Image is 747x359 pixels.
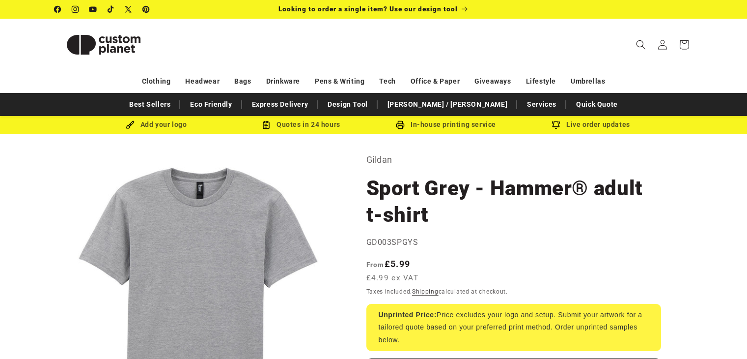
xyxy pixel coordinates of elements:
[379,73,395,90] a: Tech
[278,5,458,13] span: Looking to order a single item? Use our design tool
[366,259,411,269] strong: £5.99
[474,73,511,90] a: Giveaways
[315,73,364,90] a: Pens & Writing
[552,120,560,129] img: Order updates
[522,96,561,113] a: Services
[185,73,220,90] a: Headwear
[142,73,171,90] a: Clothing
[126,120,135,129] img: Brush Icon
[366,175,661,228] h1: Sport Grey - Hammer® adult t-shirt
[84,119,229,131] div: Add your logo
[185,96,237,113] a: Eco Friendly
[51,19,156,70] a: Custom Planet
[630,34,652,56] summary: Search
[379,311,437,319] strong: Unprinted Price:
[374,119,519,131] div: In-house printing service
[519,119,664,131] div: Live order updates
[266,73,300,90] a: Drinkware
[229,119,374,131] div: Quotes in 24 hours
[55,23,153,67] img: Custom Planet
[366,287,661,297] div: Taxes included. calculated at checkout.
[571,73,605,90] a: Umbrellas
[412,288,439,295] a: Shipping
[411,73,460,90] a: Office & Paper
[396,120,405,129] img: In-house printing
[247,96,313,113] a: Express Delivery
[234,73,251,90] a: Bags
[366,238,418,247] span: GD003SPGYS
[323,96,373,113] a: Design Tool
[366,152,661,168] p: Gildan
[124,96,175,113] a: Best Sellers
[366,304,661,351] div: Price excludes your logo and setup. Submit your artwork for a tailored quote based on your prefer...
[366,272,419,284] span: £4.99 ex VAT
[383,96,512,113] a: [PERSON_NAME] / [PERSON_NAME]
[366,261,385,269] span: From
[571,96,623,113] a: Quick Quote
[262,120,271,129] img: Order Updates Icon
[526,73,556,90] a: Lifestyle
